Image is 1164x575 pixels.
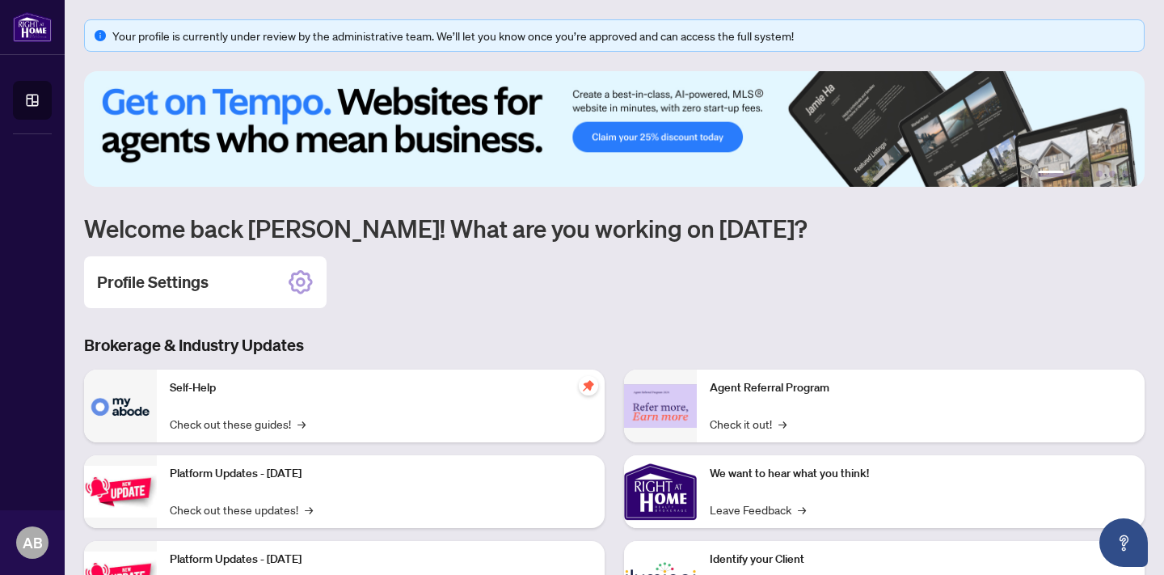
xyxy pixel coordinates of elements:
[305,501,313,518] span: →
[84,213,1145,243] h1: Welcome back [PERSON_NAME]! What are you working on [DATE]?
[624,384,697,429] img: Agent Referral Program
[170,415,306,433] a: Check out these guides!→
[170,465,592,483] p: Platform Updates - [DATE]
[778,415,787,433] span: →
[84,370,157,442] img: Self-Help
[297,415,306,433] span: →
[710,465,1132,483] p: We want to hear what you think!
[112,27,1134,44] div: Your profile is currently under review by the administrative team. We’ll let you know once you’re...
[710,379,1132,397] p: Agent Referral Program
[97,271,209,294] h2: Profile Settings
[1122,171,1128,177] button: 6
[84,334,1145,357] h3: Brokerage & Industry Updates
[170,379,592,397] p: Self-Help
[1070,171,1077,177] button: 2
[1099,518,1148,567] button: Open asap
[84,71,1145,187] img: Slide 0
[23,531,43,554] span: AB
[1096,171,1103,177] button: 4
[1083,171,1090,177] button: 3
[95,30,106,41] span: info-circle
[84,466,157,517] img: Platform Updates - July 21, 2025
[170,501,313,518] a: Check out these updates!→
[710,551,1132,569] p: Identify your Client
[1109,171,1115,177] button: 5
[1038,171,1064,177] button: 1
[624,455,697,528] img: We want to hear what you think!
[710,501,806,518] a: Leave Feedback→
[170,551,592,569] p: Platform Updates - [DATE]
[710,415,787,433] a: Check it out!→
[798,501,806,518] span: →
[13,12,52,42] img: logo
[579,376,598,395] span: pushpin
